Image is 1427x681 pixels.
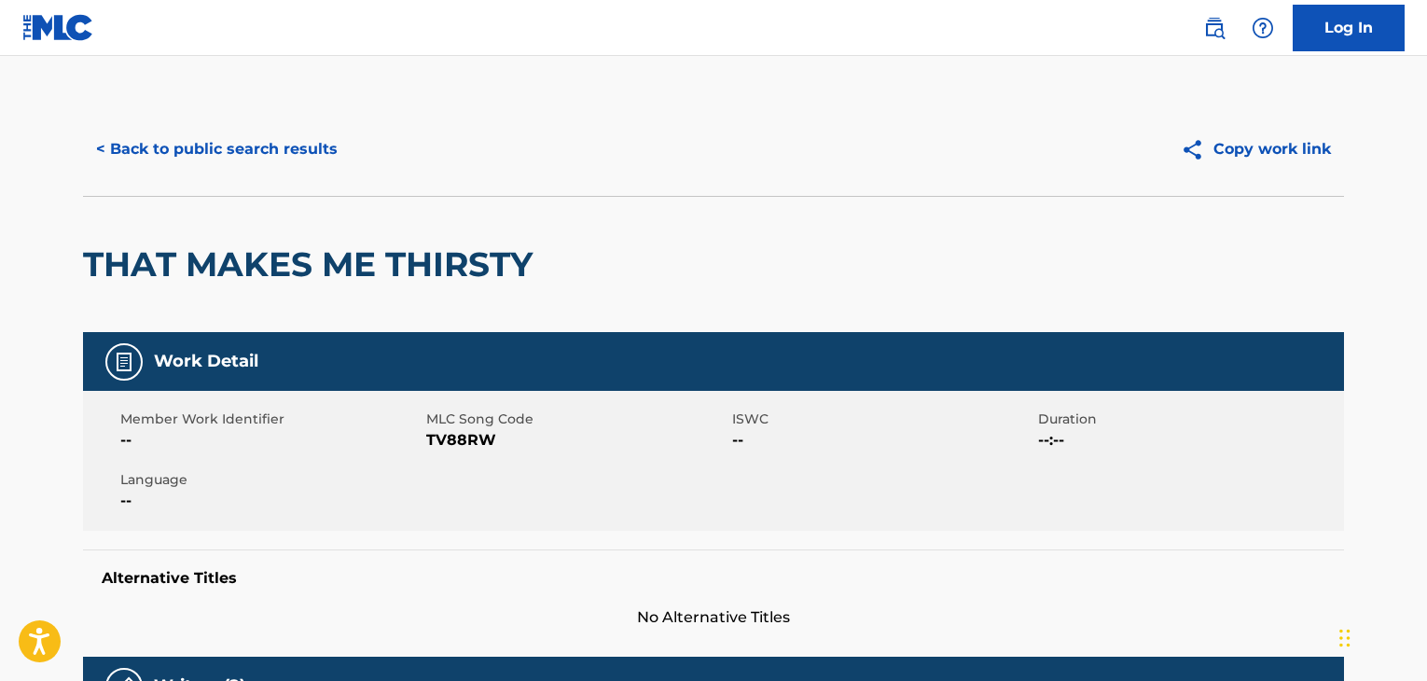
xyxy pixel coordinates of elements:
button: Copy work link [1168,126,1344,173]
span: MLC Song Code [426,410,727,429]
h5: Work Detail [154,351,258,372]
img: help [1252,17,1274,39]
img: Copy work link [1181,138,1213,161]
span: Duration [1038,410,1339,429]
iframe: Chat Widget [1334,591,1427,681]
span: TV88RW [426,429,727,452]
span: ISWC [732,410,1033,429]
img: MLC Logo [22,14,94,41]
span: -- [120,429,422,452]
div: Help [1244,9,1282,47]
span: Language [120,470,422,490]
a: Public Search [1196,9,1233,47]
span: -- [120,490,422,512]
img: Work Detail [113,351,135,373]
span: Member Work Identifier [120,410,422,429]
h2: THAT MAKES ME THIRSTY [83,243,542,285]
div: Drag [1339,610,1351,666]
a: Log In [1293,5,1405,51]
span: --:-- [1038,429,1339,452]
h5: Alternative Titles [102,569,1325,588]
span: -- [732,429,1033,452]
button: < Back to public search results [83,126,351,173]
img: search [1203,17,1226,39]
span: No Alternative Titles [83,606,1344,629]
